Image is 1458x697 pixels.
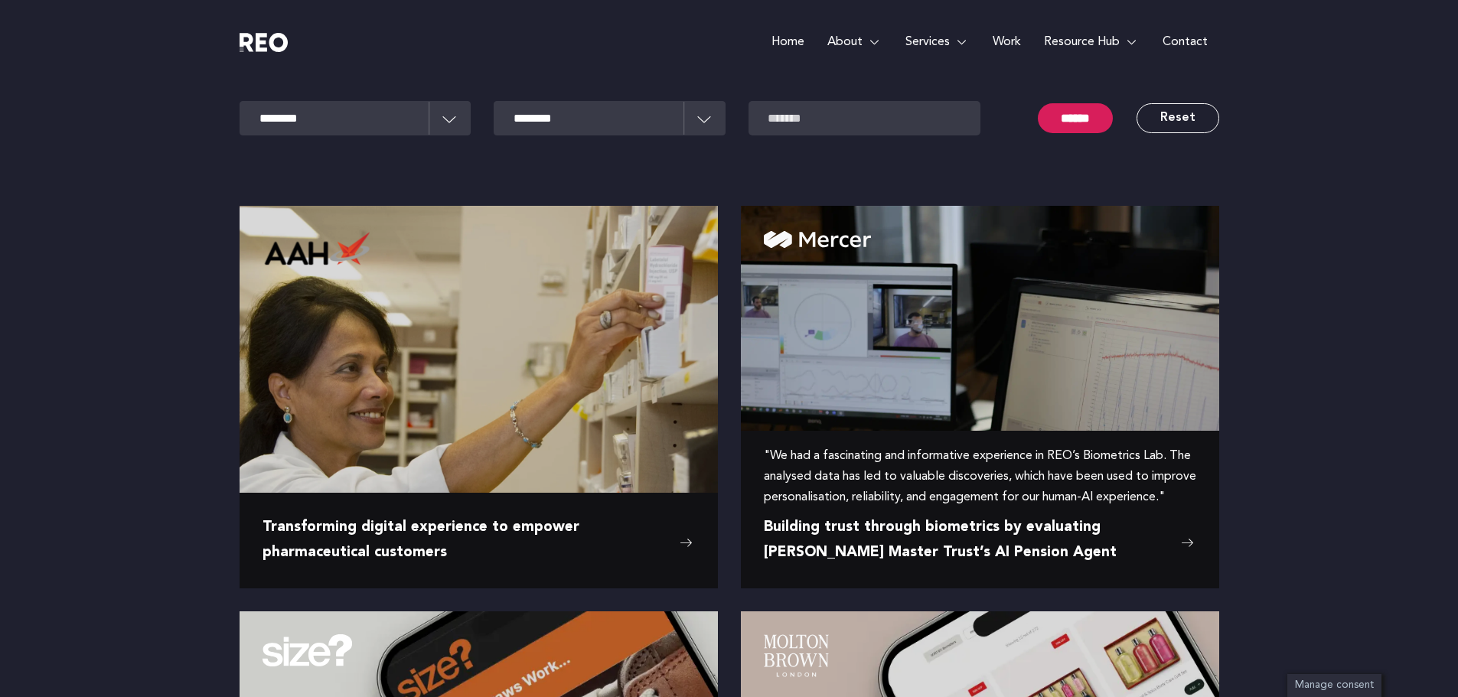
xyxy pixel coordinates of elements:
[1137,103,1219,133] a: Reset
[764,516,1196,565] a: Building trust through biometrics by evaluating [PERSON_NAME] Master Trust’s AI Pension Agent
[263,516,695,565] a: Transforming digital experience to empower pharmaceutical customers
[1295,680,1374,690] span: Manage consent
[263,516,672,565] span: Transforming digital experience to empower pharmaceutical customers
[764,516,1173,565] span: Building trust through biometrics by evaluating [PERSON_NAME] Master Trust’s AI Pension Agent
